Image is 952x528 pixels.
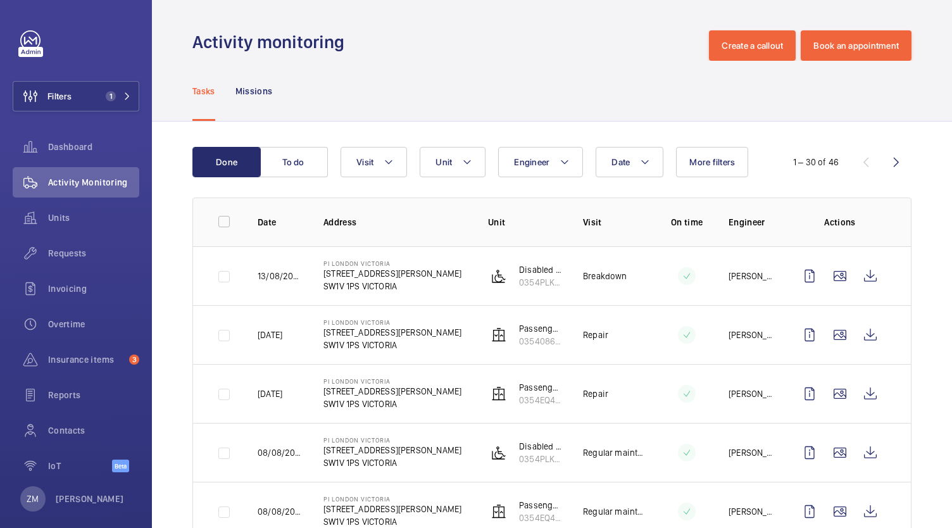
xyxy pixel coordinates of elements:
[48,424,139,437] span: Contacts
[356,157,373,167] span: Visit
[519,322,563,335] p: Passenger Lift Apollo 'Lift A'
[583,329,608,341] p: Repair
[596,147,663,177] button: Date
[48,282,139,295] span: Invoicing
[323,436,461,444] p: PI London Victoria
[258,329,282,341] p: [DATE]
[27,493,39,505] p: ZM
[258,387,282,400] p: [DATE]
[48,247,139,260] span: Requests
[794,216,886,229] p: Actions
[498,147,583,177] button: Engineer
[519,453,563,465] p: 0354PLK8-05-00571
[48,176,139,189] span: Activity Monitoring
[323,495,461,503] p: PI London Victoria
[729,270,774,282] p: [PERSON_NAME]
[323,339,461,351] p: SW1V 1PS VICTORIA
[491,445,506,460] img: platform_lift.svg
[13,81,139,111] button: Filters1
[729,387,774,400] p: [PERSON_NAME]
[323,503,461,515] p: [STREET_ADDRESS][PERSON_NAME]
[323,377,461,385] p: PI London Victoria
[519,276,563,289] p: 0354PLK8-05-00571
[491,268,506,284] img: platform_lift.svg
[47,90,72,103] span: Filters
[48,141,139,153] span: Dashboard
[611,157,630,167] span: Date
[583,216,645,229] p: Visit
[48,318,139,330] span: Overtime
[488,216,563,229] p: Unit
[676,147,748,177] button: More filters
[729,446,774,459] p: [PERSON_NAME]
[258,270,303,282] p: 13/08/2025
[323,444,461,456] p: [STREET_ADDRESS][PERSON_NAME]
[583,270,627,282] p: Breakdown
[341,147,407,177] button: Visit
[519,381,563,394] p: Passenger Lift 'Lift B'
[519,263,563,276] p: Disabled Lift External
[729,505,774,518] p: [PERSON_NAME]
[729,216,774,229] p: Engineer
[323,216,468,229] p: Address
[583,387,608,400] p: Repair
[583,505,645,518] p: Regular maintenance
[709,30,796,61] button: Create a callout
[514,157,549,167] span: Engineer
[48,460,112,472] span: IoT
[260,147,328,177] button: To do
[519,512,563,524] p: 0354EQ4262/SC32925
[435,157,452,167] span: Unit
[519,499,563,512] p: Passenger Lift 'Lift B'
[491,327,506,343] img: elevator.svg
[519,440,563,453] p: Disabled Lift External
[801,30,911,61] button: Book an appointment
[323,280,461,292] p: SW1V 1PS VICTORIA
[665,216,708,229] p: On time
[192,30,352,54] h1: Activity monitoring
[323,456,461,469] p: SW1V 1PS VICTORIA
[258,505,303,518] p: 08/08/2025
[112,460,129,472] span: Beta
[106,91,116,101] span: 1
[258,216,303,229] p: Date
[258,446,303,459] p: 08/08/2025
[323,385,461,398] p: [STREET_ADDRESS][PERSON_NAME]
[48,211,139,224] span: Units
[729,329,774,341] p: [PERSON_NAME]
[519,335,563,348] p: 035408643
[689,157,735,167] span: More filters
[491,386,506,401] img: elevator.svg
[192,85,215,97] p: Tasks
[235,85,273,97] p: Missions
[192,147,261,177] button: Done
[323,267,461,280] p: [STREET_ADDRESS][PERSON_NAME]
[129,355,139,365] span: 3
[323,398,461,410] p: SW1V 1PS VICTORIA
[323,260,461,267] p: PI London Victoria
[583,446,645,459] p: Regular maintenance
[56,493,124,505] p: [PERSON_NAME]
[323,326,461,339] p: [STREET_ADDRESS][PERSON_NAME]
[48,353,124,366] span: Insurance items
[793,156,839,168] div: 1 – 30 of 46
[519,394,563,406] p: 0354EQ4262/SC32925
[323,318,461,326] p: PI London Victoria
[491,504,506,519] img: elevator.svg
[48,389,139,401] span: Reports
[420,147,485,177] button: Unit
[323,515,461,528] p: SW1V 1PS VICTORIA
